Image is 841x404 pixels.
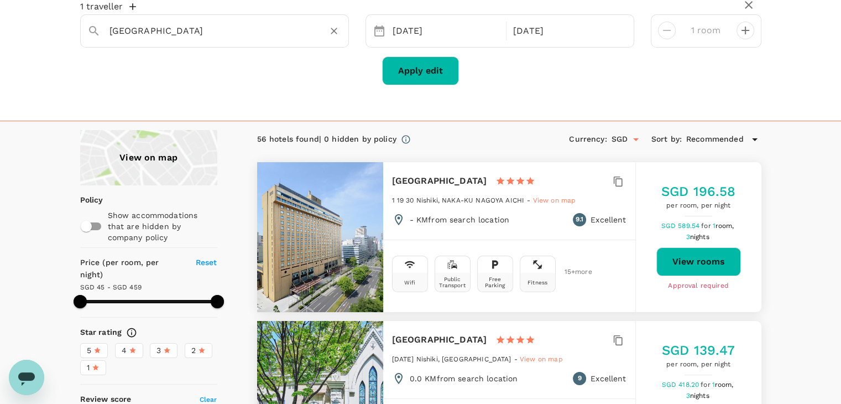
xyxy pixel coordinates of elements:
[527,196,532,204] span: -
[662,341,735,359] h5: SGD 139.47
[509,20,625,42] div: [DATE]
[80,283,142,291] span: SGD 45 - SGD 459
[191,345,196,356] span: 2
[126,327,137,338] svg: Star ratings are awarded to properties to represent the quality of services, facilities, and amen...
[701,381,712,389] span: for
[533,196,576,204] span: View on map
[410,214,510,225] p: - KM from search location
[257,133,396,146] div: 56 hotels found | 0 hidden by policy
[690,233,709,241] span: nights
[326,23,342,39] button: Clear
[686,133,744,146] span: Recommended
[701,222,712,230] span: for
[569,133,607,146] h6: Currency :
[578,373,582,384] span: 9
[591,373,626,384] p: Excellent
[651,133,682,146] h6: Sort by :
[87,362,90,374] span: 1
[404,279,416,286] div: Wifi
[514,355,520,363] span: -
[80,257,183,281] h6: Price (per room, per night)
[520,355,563,363] span: View on map
[686,233,711,241] span: 3
[715,222,734,230] span: room,
[156,345,161,356] span: 3
[565,268,581,276] span: 15 + more
[437,276,468,288] div: Public Transport
[392,196,525,204] span: 1 19 30 Nishiki, NAKA-KU NAGOYA AICHI
[108,210,216,243] p: Show accommodations that are hidden by company policy
[713,222,736,230] span: 1
[690,392,709,400] span: nights
[341,30,343,32] button: Open
[382,56,459,85] button: Apply edit
[109,22,311,39] input: Search cities, hotels, work locations
[715,381,734,389] span: room,
[9,360,44,395] iframe: Botón para iniciar la ventana de mensajería
[388,20,504,42] div: [DATE]
[392,332,487,348] h6: [GEOGRAPHIC_DATA]
[392,173,487,189] h6: [GEOGRAPHIC_DATA]
[196,258,217,267] span: Reset
[80,327,122,339] h6: Star rating
[591,214,626,225] p: Excellent
[662,359,735,370] span: per room, per night
[410,373,518,384] p: 0.0 KM from search location
[200,396,217,403] span: Clear
[656,247,741,276] button: View rooms
[520,354,563,363] a: View on map
[533,195,576,204] a: View on map
[661,183,736,200] h5: SGD 196.58
[661,222,702,230] span: SGD 589.54
[628,132,644,147] button: Open
[661,200,736,211] span: per room, per night
[576,214,583,225] span: 9.1
[122,345,127,356] span: 4
[80,194,87,205] p: Policy
[686,392,711,400] span: 3
[80,130,217,185] a: View on map
[668,281,729,292] span: Approval required
[736,22,754,39] button: decrease
[87,345,91,356] span: 5
[685,22,728,39] input: Add rooms
[527,279,547,286] div: Fitness
[712,381,735,389] span: 1
[392,355,511,363] span: [DATE] Nishiki, [GEOGRAPHIC_DATA]
[662,381,701,389] span: SGD 418.20
[80,1,136,12] button: 1 traveller
[480,276,510,288] div: Free Parking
